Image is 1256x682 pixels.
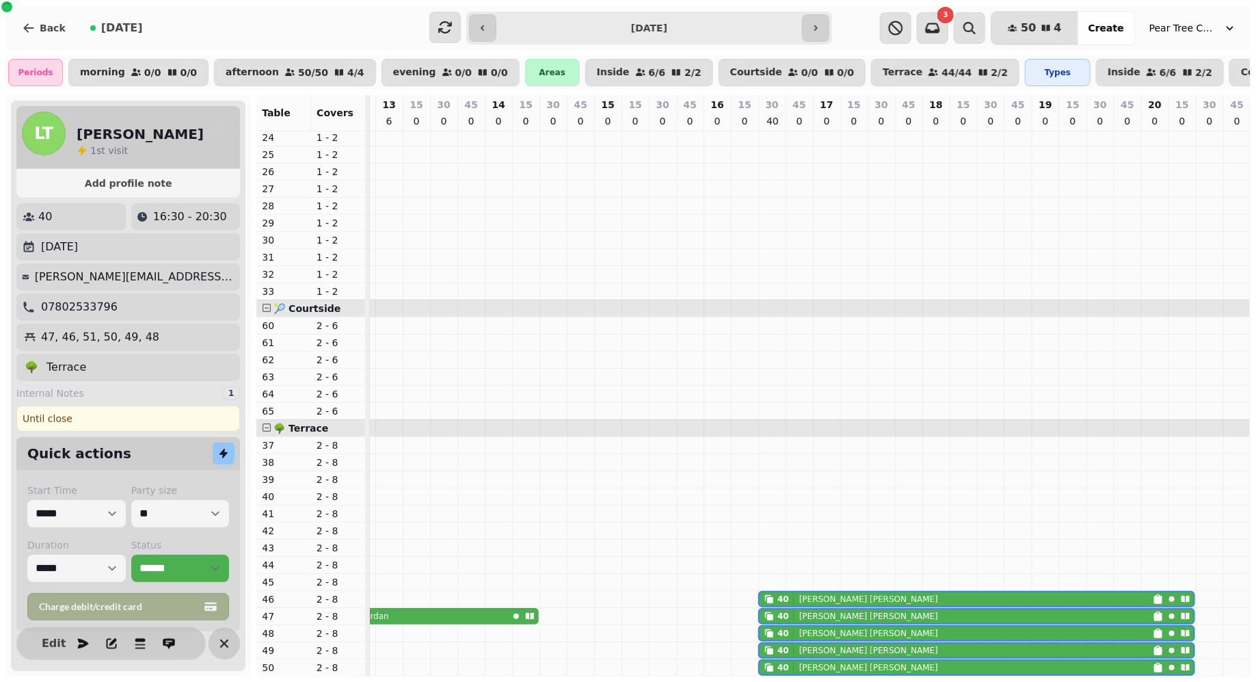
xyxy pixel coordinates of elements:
p: 0 [657,114,668,128]
p: 30 [547,98,560,112]
p: 2 - 8 [317,609,360,623]
p: 0 / 0 [181,68,198,77]
p: 1 - 2 [317,199,360,213]
p: 16 [711,98,724,112]
p: 4 / 4 [347,68,364,77]
p: 1 - 2 [317,216,360,230]
p: 0 [958,114,969,128]
p: 0 [821,114,832,128]
p: 0 [520,114,531,128]
p: [PERSON_NAME] [PERSON_NAME] [799,611,938,622]
p: 1 - 2 [317,233,360,247]
button: Back [11,12,77,44]
p: 2 - 8 [317,644,360,657]
div: 1 [222,386,240,400]
button: Inside6/62/2 [585,59,713,86]
p: 0 / 0 [455,68,472,77]
p: 49 [262,644,306,657]
p: 2 - 8 [317,575,360,589]
p: 1 - 2 [317,182,360,196]
p: 1 - 2 [317,267,360,281]
p: 0 [931,114,941,128]
p: 0 / 0 [801,68,818,77]
h2: [PERSON_NAME] [77,124,204,144]
div: 40 [777,594,789,605]
p: 0 [493,114,504,128]
p: 6 / 6 [649,68,666,77]
p: 44 [262,558,306,572]
p: 2 - 8 [317,524,360,538]
p: 2 - 8 [317,438,360,452]
label: Party size [131,484,230,497]
button: Inside6/62/2 [1096,59,1224,86]
p: 28 [262,199,306,213]
p: 14 [492,98,505,112]
p: 2 - 6 [317,319,360,332]
div: 40 [777,645,789,656]
p: 0 [575,114,586,128]
p: 2 - 8 [317,558,360,572]
p: 2 - 6 [317,370,360,384]
p: 13 [383,98,396,112]
p: 0 / 0 [144,68,161,77]
p: 0 [438,114,449,128]
p: 0 [849,114,859,128]
p: [PERSON_NAME] [PERSON_NAME] [799,594,938,605]
p: 0 [876,114,887,128]
p: 50 / 50 [298,68,328,77]
p: 45 [574,98,587,112]
p: 30 [766,98,779,112]
p: 27 [262,182,306,196]
p: 41 [262,507,306,521]
button: Edit [40,630,68,657]
label: Start Time [27,484,126,497]
span: LT [34,125,53,142]
p: 60 [262,319,306,332]
p: 0 / 0 [491,68,508,77]
p: 25 [262,148,306,161]
p: 45 [903,98,916,112]
span: 4 [1054,23,1062,34]
button: afternoon50/504/4 [214,59,376,86]
p: 0 [1095,114,1106,128]
p: 30 [1094,98,1107,112]
p: 18 [930,98,943,112]
p: 15 [738,98,751,112]
p: 2 - 8 [317,456,360,469]
p: 24 [262,131,306,144]
span: Charge debit/credit card [39,602,201,612]
p: 0 [1122,114,1133,128]
button: Create [1078,12,1135,44]
span: Internal Notes [16,386,84,400]
p: 15 [848,98,861,112]
p: 1 - 2 [317,148,360,161]
p: 47 [262,609,306,623]
p: 40 [766,114,777,128]
p: 2 / 2 [991,68,1008,77]
label: Duration [27,538,126,552]
div: 40 [777,628,789,639]
p: [DATE] [41,239,78,255]
p: 1 - 2 [317,250,360,264]
button: Charge debit/credit card [27,593,229,620]
div: 40 [777,611,789,622]
span: 50 [1021,23,1036,34]
span: Add profile note [33,179,224,188]
p: 45 [684,98,697,112]
span: Pear Tree Cafe ([GEOGRAPHIC_DATA]) [1149,21,1218,35]
p: 30 [1203,98,1216,112]
p: 30 [656,98,669,112]
p: 30 [875,98,888,112]
p: 39 [262,473,306,486]
p: 45 [1121,98,1134,112]
label: Status [131,538,230,552]
p: [PERSON_NAME] [PERSON_NAME] [799,628,938,639]
p: 2 - 8 [317,541,360,555]
button: morning0/00/0 [68,59,209,86]
button: evening0/00/0 [382,59,520,86]
span: st [96,145,108,156]
p: 50 [262,661,306,674]
p: 45 [793,98,806,112]
p: Courtside [730,67,782,78]
p: 0 [903,114,914,128]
